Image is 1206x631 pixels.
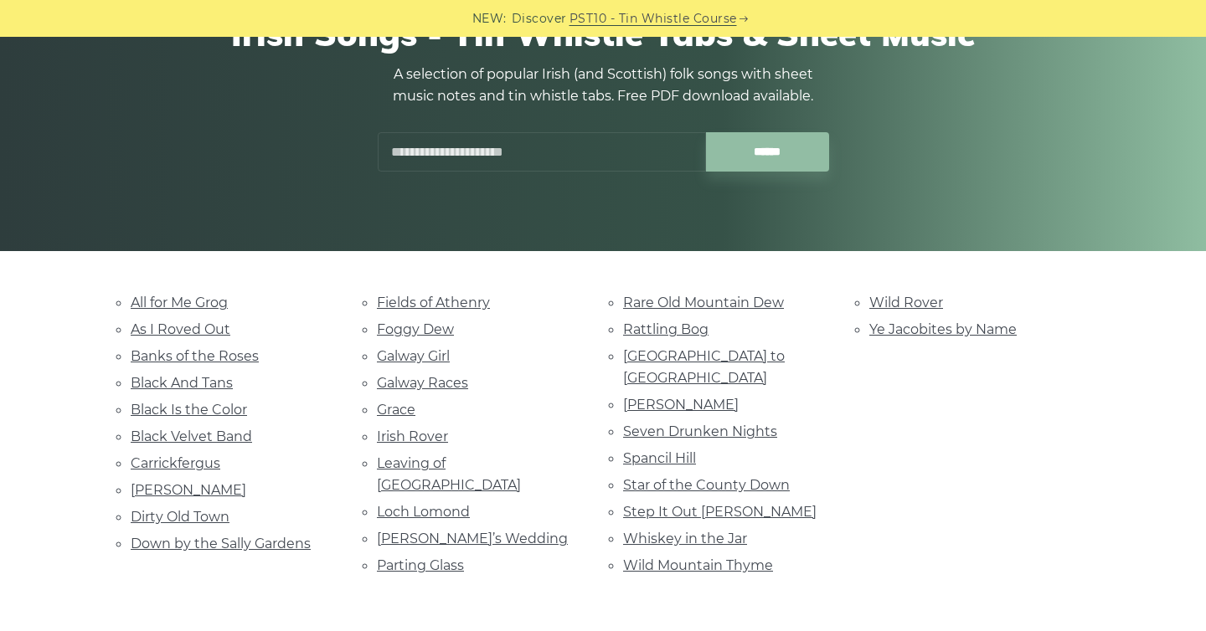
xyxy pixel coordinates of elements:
[131,455,220,471] a: Carrickfergus
[623,321,709,337] a: Rattling Bog
[623,531,747,546] a: Whiskey in the Jar
[377,402,415,418] a: Grace
[623,450,696,466] a: Spancil Hill
[377,295,490,310] a: Fields of Athenry
[623,504,817,520] a: Step It Out [PERSON_NAME]
[623,348,785,386] a: [GEOGRAPHIC_DATA] to [GEOGRAPHIC_DATA]
[377,64,829,107] p: A selection of popular Irish (and Scottish) folk songs with sheet music notes and tin whistle tab...
[623,477,790,493] a: Star of the County Down
[512,9,567,28] span: Discover
[131,402,247,418] a: Black Is the Color
[131,509,229,525] a: Dirty Old Town
[377,348,450,364] a: Galway Girl
[623,557,773,573] a: Wild Mountain Thyme
[377,455,521,493] a: Leaving of [GEOGRAPHIC_DATA]
[131,321,230,337] a: As I Roved Out
[472,9,507,28] span: NEW:
[131,348,259,364] a: Banks of the Roses
[131,482,246,498] a: [PERSON_NAME]
[623,295,784,310] a: Rare Old Mountain Dew
[131,375,233,391] a: Black And Tans
[569,9,737,28] a: PST10 - Tin Whistle Course
[869,321,1017,337] a: Ye Jacobites by Name
[377,428,448,444] a: Irish Rover
[131,428,252,444] a: Black Velvet Band
[377,504,470,520] a: Loch Lomond
[377,531,568,546] a: [PERSON_NAME]’s Wedding
[377,321,454,337] a: Foggy Dew
[131,536,311,551] a: Down by the Sally Gardens
[131,295,228,310] a: All for Me Grog
[377,375,468,391] a: Galway Races
[623,397,739,413] a: [PERSON_NAME]
[869,295,943,310] a: Wild Rover
[623,423,777,439] a: Seven Drunken Nights
[131,13,1075,54] h1: Irish Songs - Tin Whistle Tabs & Sheet Music
[377,557,464,573] a: Parting Glass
